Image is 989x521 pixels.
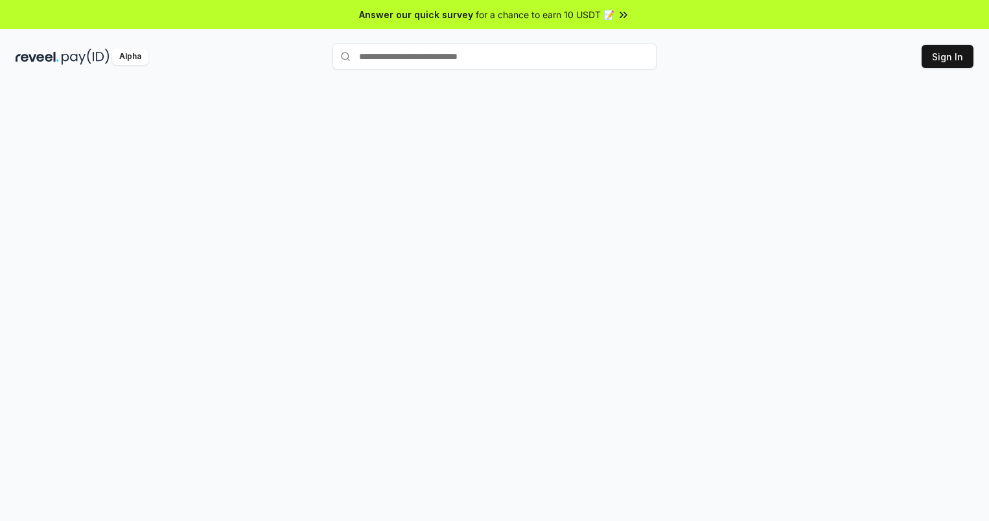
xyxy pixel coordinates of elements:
div: Alpha [112,49,148,65]
span: for a chance to earn 10 USDT 📝 [476,8,614,21]
img: reveel_dark [16,49,59,65]
span: Answer our quick survey [359,8,473,21]
img: pay_id [62,49,110,65]
button: Sign In [922,45,973,68]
